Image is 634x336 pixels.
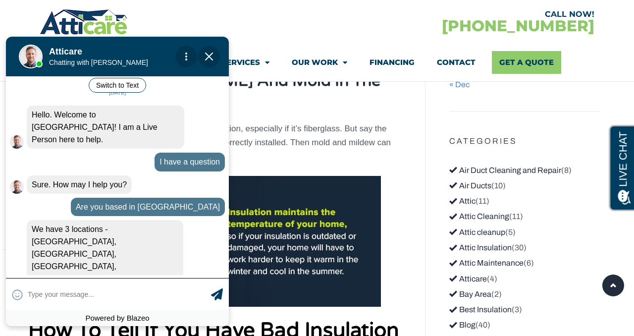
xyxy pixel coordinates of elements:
div: Type your response and press Return or Send [6,243,229,275]
a: Air Ducts [449,181,491,190]
a: Attic Cleaning [449,212,509,221]
div: I have a question [155,118,225,136]
span: Close Chat [198,11,220,33]
h1: Atticare [49,12,171,22]
a: Attic [449,197,475,205]
a: Get A Quote [492,51,561,74]
p: Chatting with [PERSON_NAME] [49,24,171,32]
a: Air Duct Cleaning and Repair [449,166,561,174]
a: Our Work [292,51,347,74]
span: [DATE] [106,54,129,62]
nav: Previous and next months [449,78,599,91]
li: (10) [449,179,599,192]
div: Atticare [45,35,183,74]
a: Attic Insulation [449,243,512,252]
li: (11) [449,210,599,223]
div: Powered by Blazeo [6,275,229,291]
img: Live Agent [19,10,43,34]
img: Live Agent [10,145,24,159]
div: We have 3 locations - [GEOGRAPHIC_DATA], [GEOGRAPHIC_DATA], [GEOGRAPHIC_DATA], [GEOGRAPHIC_DATA],... [27,185,183,329]
nav: Menu [47,51,587,74]
div: CALL NOW! [317,10,594,18]
h5: Categories [449,129,599,153]
button: Switch to Text [89,43,146,58]
img: Close Chat [205,18,213,26]
li: (2) [449,288,599,301]
span: Hello. Welcome to [GEOGRAPHIC_DATA]! I am a Live Person here to help. [32,76,158,109]
div: Are you based in [GEOGRAPHIC_DATA] [71,163,225,181]
li: (3) [449,303,599,316]
input: Type your message... [28,250,209,269]
div: Action Menu [175,11,197,33]
span: Select Emoticon [12,255,23,266]
a: Best Insulation [449,305,512,314]
a: Atticare [449,275,487,283]
span: Opens a chat window [24,8,80,20]
li: (6) [449,257,599,270]
li: (8) [449,164,599,177]
div: Move [49,12,171,32]
li: (40) [449,319,599,332]
img: Live Agent [10,100,24,114]
a: Financing [370,51,415,74]
a: « Dec [449,80,470,89]
a: Blog [449,321,475,329]
li: (4) [449,273,599,285]
a: Attic Maintenance [449,259,524,267]
li: (5) [449,226,599,239]
a: Contact [437,51,475,74]
div: Sure. How may I help you? [27,141,132,159]
li: (11) [449,195,599,208]
li: (30) [449,241,599,254]
a: Attic cleanup [449,228,505,236]
a: Bay Area [449,290,491,298]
